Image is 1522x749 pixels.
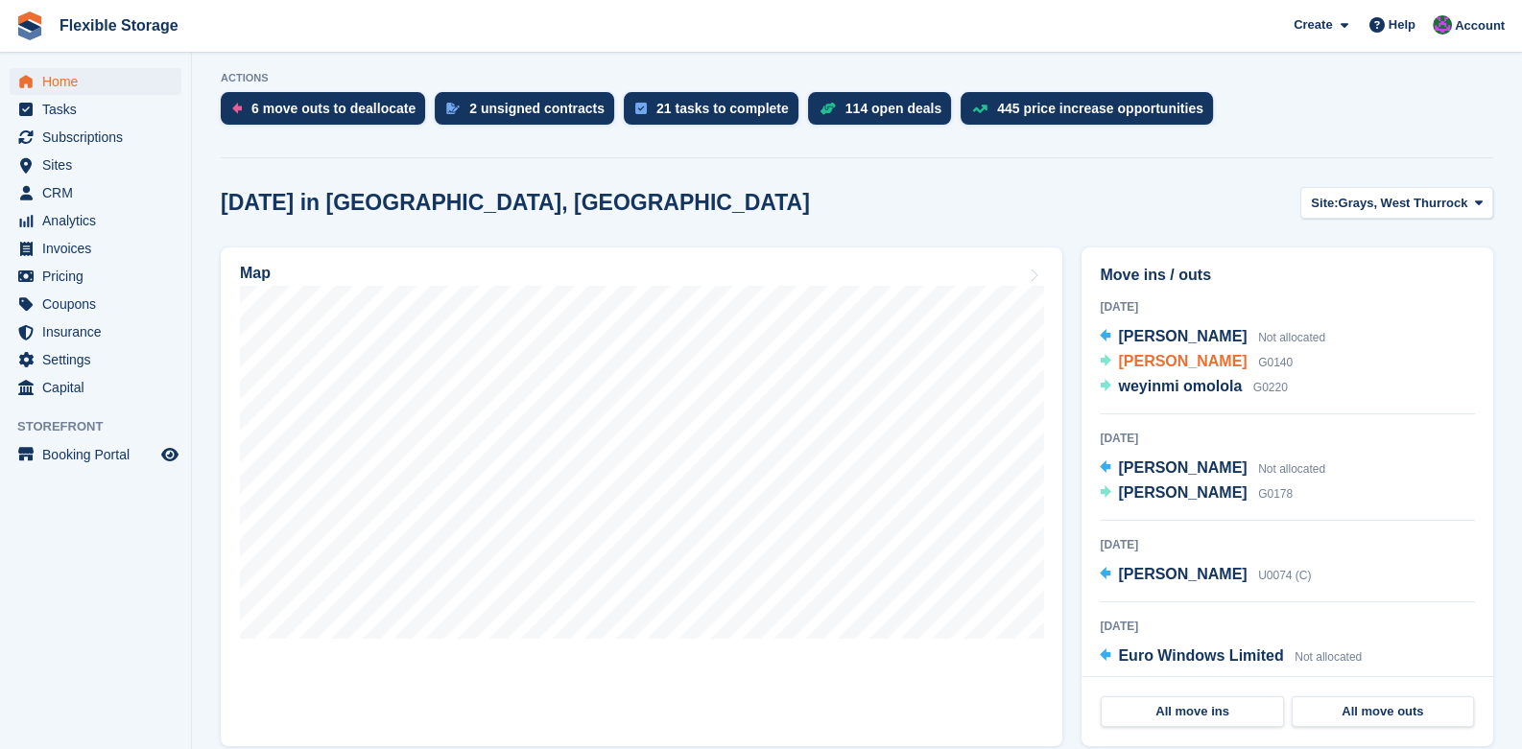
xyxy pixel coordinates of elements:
[42,124,157,151] span: Subscriptions
[972,105,987,113] img: price_increase_opportunities-93ffe204e8149a01c8c9dc8f82e8f89637d9d84a8eef4429ea346261dce0b2c0.svg
[845,101,941,116] div: 114 open deals
[1118,378,1242,394] span: weyinmi omolola
[435,92,624,134] a: 2 unsigned contracts
[1258,462,1325,476] span: Not allocated
[1118,459,1247,476] span: [PERSON_NAME]
[10,96,181,123] a: menu
[1118,328,1247,344] span: [PERSON_NAME]
[1300,187,1493,219] button: Site: Grays, West Thurrock
[10,374,181,401] a: menu
[1100,264,1475,287] h2: Move ins / outs
[15,12,44,40] img: stora-icon-8386f47178a22dfd0bd8f6a31ec36ba5ce8667c1dd55bd0f319d3a0aa187defe.svg
[997,101,1203,116] div: 445 price increase opportunities
[221,72,1493,84] p: ACTIONS
[1253,381,1288,394] span: G0220
[1433,15,1452,35] img: Daniel Douglas
[1101,696,1283,727] a: All move ins
[1295,650,1362,664] span: Not allocated
[10,152,181,178] a: menu
[17,417,191,436] span: Storefront
[1100,618,1475,635] div: [DATE]
[1258,331,1325,344] span: Not allocated
[1292,696,1474,727] a: All move outs
[1100,375,1287,400] a: weyinmi omolola G0220
[10,235,181,262] a: menu
[1258,487,1293,501] span: G0178
[42,346,157,373] span: Settings
[1100,456,1325,481] a: [PERSON_NAME] Not allocated
[1100,481,1293,506] a: [PERSON_NAME] G0178
[1258,569,1311,582] span: U0074 (C)
[1389,15,1415,35] span: Help
[1311,194,1338,213] span: Site:
[1338,194,1467,213] span: Grays, West Thurrock
[10,179,181,206] a: menu
[820,102,836,115] img: deal-1b604bf984904fb50ccaf53a9ad4b4a5d6e5aea283cecdc64d6e3604feb123c2.svg
[624,92,808,134] a: 21 tasks to complete
[42,374,157,401] span: Capital
[42,263,157,290] span: Pricing
[1258,356,1293,369] span: G0140
[42,152,157,178] span: Sites
[1100,563,1311,588] a: [PERSON_NAME] U0074 (C)
[635,103,647,114] img: task-75834270c22a3079a89374b754ae025e5fb1db73e45f91037f5363f120a921f8.svg
[42,96,157,123] span: Tasks
[1118,484,1247,501] span: [PERSON_NAME]
[10,291,181,317] a: menu
[221,190,810,216] h2: [DATE] in [GEOGRAPHIC_DATA], [GEOGRAPHIC_DATA]
[10,68,181,95] a: menu
[446,103,460,114] img: contract_signature_icon-13c848040528278c33f63329250d36e43548de30e8caae1d1a13099fd9432cc5.svg
[1100,536,1475,553] div: [DATE]
[1100,644,1362,669] a: Euro Windows Limited Not allocated
[1100,350,1293,375] a: [PERSON_NAME] G0140
[221,92,435,134] a: 6 move outs to deallocate
[961,92,1223,134] a: 445 price increase opportunities
[42,291,157,317] span: Coupons
[240,265,271,282] h2: Map
[10,263,181,290] a: menu
[10,124,181,151] a: menu
[1100,298,1475,316] div: [DATE]
[656,101,789,116] div: 21 tasks to complete
[42,235,157,262] span: Invoices
[42,207,157,234] span: Analytics
[1118,566,1247,582] span: [PERSON_NAME]
[52,10,186,41] a: Flexible Storage
[251,101,416,116] div: 6 move outs to deallocate
[1294,15,1332,35] span: Create
[10,318,181,345] a: menu
[1118,647,1283,664] span: Euro Windows Limited
[1100,325,1325,350] a: [PERSON_NAME] Not allocated
[1455,16,1505,35] span: Account
[42,68,157,95] span: Home
[10,207,181,234] a: menu
[42,441,157,468] span: Booking Portal
[1118,353,1247,369] span: [PERSON_NAME]
[10,346,181,373] a: menu
[232,103,242,114] img: move_outs_to_deallocate_icon-f764333ba52eb49d3ac5e1228854f67142a1ed5810a6f6cc68b1a99e826820c5.svg
[158,443,181,466] a: Preview store
[42,179,157,206] span: CRM
[10,441,181,468] a: menu
[808,92,961,134] a: 114 open deals
[42,318,157,345] span: Insurance
[469,101,605,116] div: 2 unsigned contracts
[221,247,1062,746] a: Map
[1100,430,1475,447] div: [DATE]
